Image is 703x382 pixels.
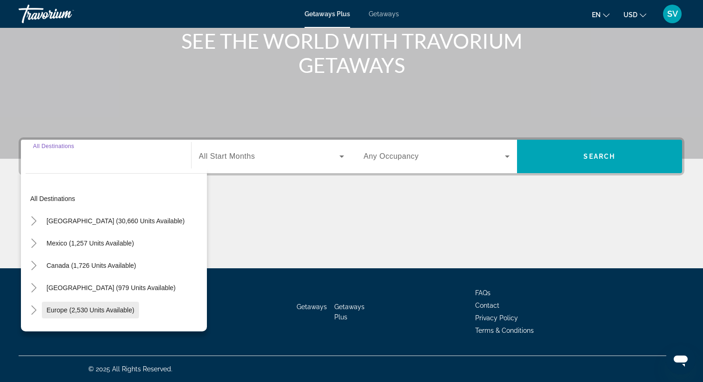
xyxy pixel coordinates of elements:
button: Toggle United States (30,660 units available) [26,213,42,229]
span: [GEOGRAPHIC_DATA] (30,660 units available) [46,217,185,225]
button: Change language [592,8,610,21]
button: [GEOGRAPHIC_DATA] (979 units available) [42,279,180,296]
button: Search [517,140,683,173]
span: Canada (1,726 units available) [46,262,136,269]
button: User Menu [660,4,684,24]
span: USD [623,11,637,19]
a: Privacy Policy [475,314,518,322]
span: [GEOGRAPHIC_DATA] (979 units available) [46,284,176,291]
iframe: Button to launch messaging window [666,345,696,375]
button: Australia (210 units available) [42,324,138,341]
a: Getaways Plus [305,10,350,18]
a: Terms & Conditions [475,327,534,334]
button: Change currency [623,8,646,21]
button: Toggle Caribbean & Atlantic Islands (979 units available) [26,280,42,296]
span: All Start Months [199,152,255,160]
span: © 2025 All Rights Reserved. [88,365,172,373]
button: Mexico (1,257 units available) [42,235,139,252]
button: Toggle Europe (2,530 units available) [26,302,42,318]
span: SV [667,9,678,19]
span: All destinations [30,195,75,202]
a: Contact [475,302,499,309]
span: Any Occupancy [364,152,419,160]
a: FAQs [475,289,491,297]
span: Europe (2,530 units available) [46,306,134,314]
a: Getaways [297,303,327,311]
button: Toggle Canada (1,726 units available) [26,258,42,274]
button: Canada (1,726 units available) [42,257,141,274]
h1: SEE THE WORLD WITH TRAVORIUM GETAWAYS [177,29,526,77]
span: Search [584,153,615,160]
a: Getaways [369,10,399,18]
button: Toggle Australia (210 units available) [26,324,42,341]
div: Search widget [21,140,682,173]
button: Europe (2,530 units available) [42,302,139,318]
span: All Destinations [33,143,74,149]
a: Travorium [19,2,112,26]
button: [GEOGRAPHIC_DATA] (30,660 units available) [42,213,189,229]
button: Toggle Mexico (1,257 units available) [26,235,42,252]
span: en [592,11,601,19]
span: Mexico (1,257 units available) [46,240,134,247]
button: All destinations [26,190,207,207]
a: Getaways Plus [334,303,365,321]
